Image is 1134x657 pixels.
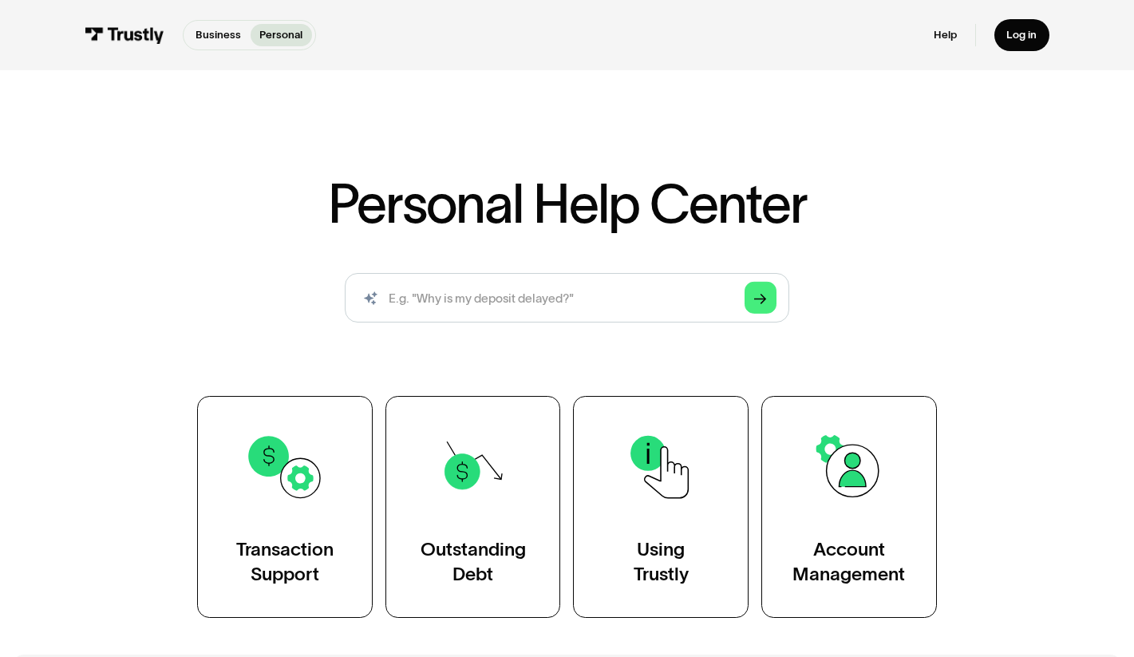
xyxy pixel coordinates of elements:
[793,537,906,586] div: Account Management
[634,537,689,586] div: Using Trustly
[85,27,164,44] img: Trustly Logo
[197,396,373,618] a: TransactionSupport
[574,396,749,618] a: UsingTrustly
[236,537,334,586] div: Transaction Support
[421,537,526,586] div: Outstanding Debt
[385,396,561,618] a: OutstandingDebt
[187,24,251,46] a: Business
[994,19,1049,51] a: Log in
[345,273,788,322] input: search
[259,27,302,43] p: Personal
[251,24,312,46] a: Personal
[1006,28,1037,42] div: Log in
[345,273,788,322] form: Search
[328,177,807,231] h1: Personal Help Center
[934,28,957,42] a: Help
[761,396,937,618] a: AccountManagement
[196,27,241,43] p: Business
